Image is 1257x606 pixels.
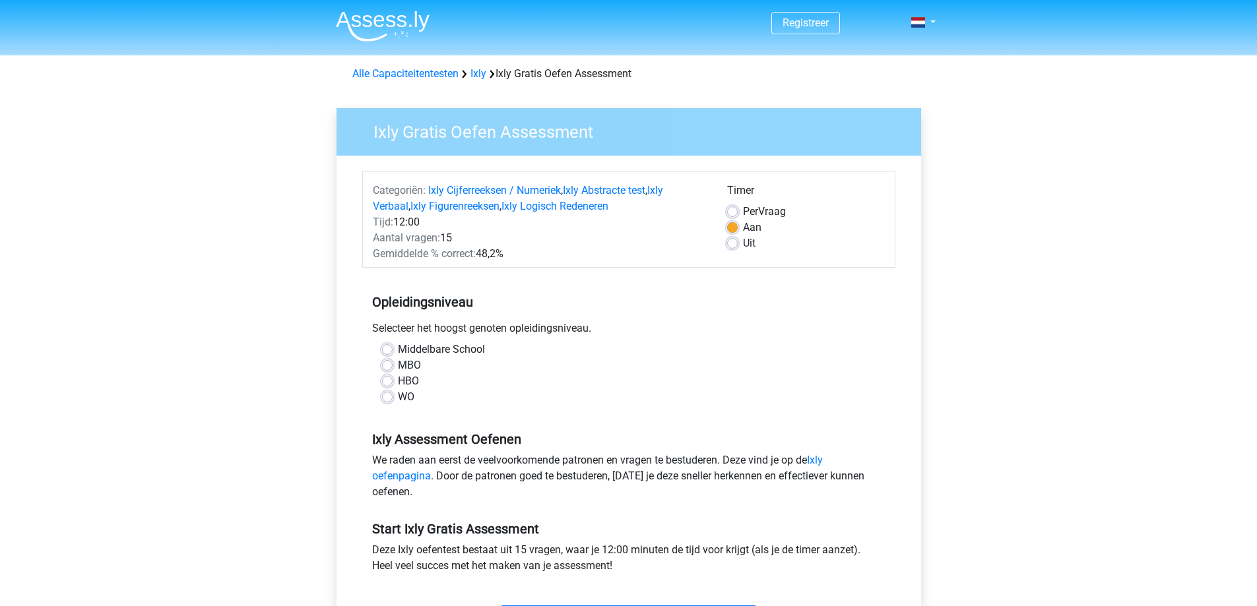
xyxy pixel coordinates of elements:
span: Categoriën: [373,184,426,197]
label: Uit [743,235,756,251]
a: Registreer [783,16,829,29]
h5: Ixly Assessment Oefenen [372,431,886,447]
h3: Ixly Gratis Oefen Assessment [358,117,911,142]
label: Aan [743,220,761,235]
img: Assessly [336,11,430,42]
a: Ixly Logisch Redeneren [501,200,608,212]
label: MBO [398,357,421,373]
label: Vraag [743,204,786,220]
div: , , , , [363,183,717,214]
div: Timer [727,183,885,204]
h5: Start Ixly Gratis Assessment [372,521,886,537]
label: WO [398,389,414,405]
label: HBO [398,373,419,389]
div: 12:00 [363,214,717,230]
a: Ixly Figurenreeksen [410,200,500,212]
span: Per [743,205,758,218]
span: Aantal vragen: [373,231,440,244]
div: 48,2% [363,246,717,262]
div: We raden aan eerst de veelvoorkomende patronen en vragen te bestuderen. Deze vind je op de . Door... [362,452,895,505]
a: Ixly Cijferreeksen / Numeriek [428,184,561,197]
a: Ixly [470,67,486,80]
div: Selecteer het hoogst genoten opleidingsniveau. [362,320,895,342]
a: Ixly Abstracte test [563,184,645,197]
a: Alle Capaciteitentesten [352,67,459,80]
div: Deze Ixly oefentest bestaat uit 15 vragen, waar je 12:00 minuten de tijd voor krijgt (als je de t... [362,542,895,579]
span: Gemiddelde % correct: [373,247,476,260]
h5: Opleidingsniveau [372,289,886,315]
div: 15 [363,230,717,246]
label: Middelbare School [398,342,485,357]
div: Ixly Gratis Oefen Assessment [347,66,911,82]
span: Tijd: [373,216,393,228]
